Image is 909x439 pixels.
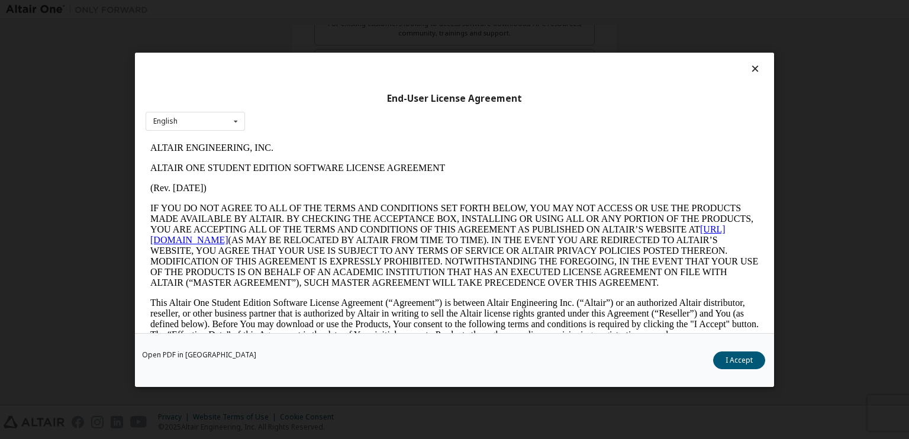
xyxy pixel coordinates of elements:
[713,351,765,369] button: I Accept
[146,92,763,104] div: End-User License Agreement
[5,65,613,150] p: IF YOU DO NOT AGREE TO ALL OF THE TERMS AND CONDITIONS SET FORTH BELOW, YOU MAY NOT ACCESS OR USE...
[142,351,256,358] a: Open PDF in [GEOGRAPHIC_DATA]
[153,118,178,125] div: English
[5,45,613,56] p: (Rev. [DATE])
[5,160,613,202] p: This Altair One Student Edition Software License Agreement (“Agreement”) is between Altair Engine...
[5,25,613,35] p: ALTAIR ONE STUDENT EDITION SOFTWARE LICENSE AGREEMENT
[5,5,613,15] p: ALTAIR ENGINEERING, INC.
[5,86,580,107] a: [URL][DOMAIN_NAME]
